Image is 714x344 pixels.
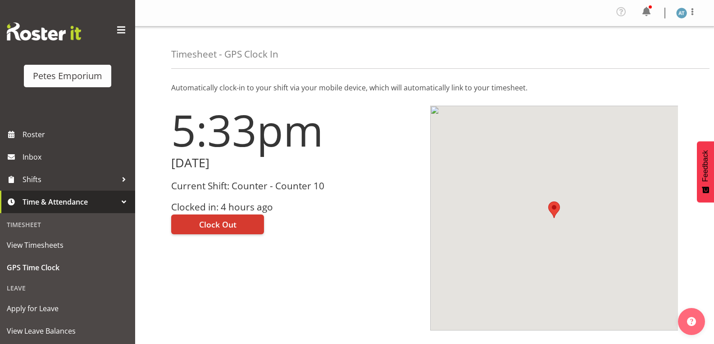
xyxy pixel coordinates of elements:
span: Apply for Leave [7,302,128,315]
img: alex-micheal-taniwha5364.jpg [676,8,687,18]
img: Rosterit website logo [7,22,81,40]
button: Feedback - Show survey [697,141,714,202]
span: Shifts [23,173,117,186]
a: Apply for Leave [2,297,133,320]
img: help-xxl-2.png [687,317,696,326]
div: Petes Emporium [33,69,102,83]
p: Automatically clock-in to your shift via your mobile device, which will automatically link to you... [171,82,678,93]
a: View Timesheets [2,234,133,256]
span: View Timesheets [7,238,128,252]
a: GPS Time Clock [2,256,133,279]
span: Feedback [701,150,709,182]
span: View Leave Balances [7,324,128,338]
h3: Current Shift: Counter - Counter 10 [171,181,419,191]
h4: Timesheet - GPS Clock In [171,49,278,59]
span: Inbox [23,150,131,164]
button: Clock Out [171,214,264,234]
h1: 5:33pm [171,106,419,154]
h3: Clocked in: 4 hours ago [171,202,419,212]
div: Leave [2,279,133,297]
span: Time & Attendance [23,195,117,209]
a: View Leave Balances [2,320,133,342]
span: Roster [23,128,131,141]
div: Timesheet [2,215,133,234]
span: Clock Out [199,219,236,230]
h2: [DATE] [171,156,419,170]
span: GPS Time Clock [7,261,128,274]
